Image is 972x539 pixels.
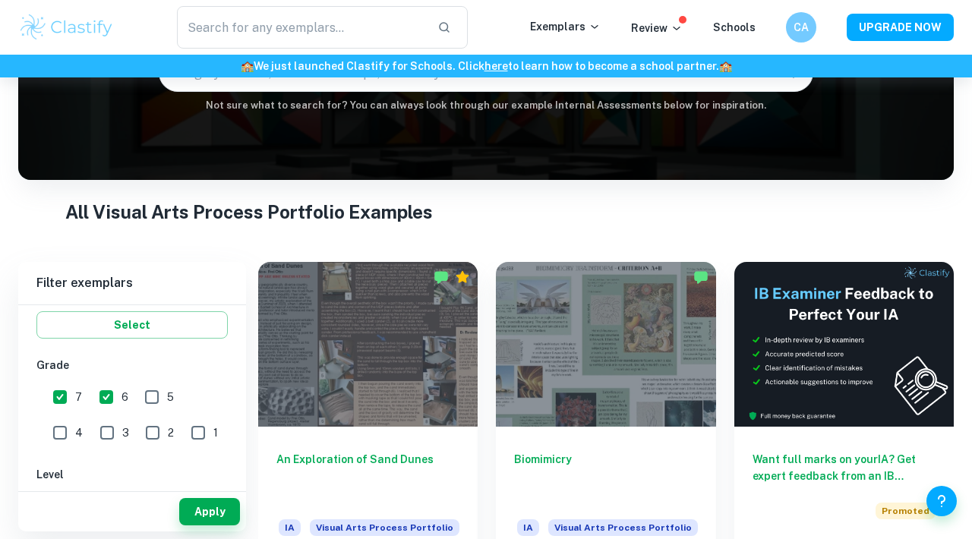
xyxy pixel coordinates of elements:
img: Clastify logo [18,12,115,43]
h6: Filter exemplars [18,262,246,304]
h6: CA [793,19,810,36]
h6: Not sure what to search for? You can always look through our example Internal Assessments below f... [18,98,954,113]
span: Visual Arts Process Portfolio [310,519,459,536]
a: here [484,60,508,72]
button: Apply [179,498,240,525]
input: Search for any exemplars... [177,6,425,49]
p: Review [631,20,683,36]
span: Promoted [876,503,936,519]
a: Schools [713,21,756,33]
span: 2 [168,424,174,441]
span: 3 [122,424,129,441]
button: UPGRADE NOW [847,14,954,41]
h6: An Exploration of Sand Dunes [276,451,459,501]
span: 7 [75,389,82,405]
h6: Grade [36,357,228,374]
img: Marked [434,269,449,285]
img: Marked [693,269,708,285]
h6: Level [36,466,228,483]
span: 4 [75,424,83,441]
button: CA [786,12,816,43]
h6: Biomimicry [514,451,697,501]
span: 6 [121,389,128,405]
span: 5 [167,389,174,405]
span: 🏫 [719,60,732,72]
span: IA [517,519,539,536]
button: Help and Feedback [926,486,957,516]
h6: We just launched Clastify for Schools. Click to learn how to become a school partner. [3,58,969,74]
span: IA [279,519,301,536]
button: Select [36,311,228,339]
span: 1 [213,424,218,441]
span: Visual Arts Process Portfolio [548,519,698,536]
div: Premium [455,269,470,285]
p: Exemplars [530,18,601,35]
span: 🏫 [241,60,254,72]
h1: All Visual Arts Process Portfolio Examples [65,198,907,225]
h6: Want full marks on your IA ? Get expert feedback from an IB examiner! [753,451,936,484]
img: Thumbnail [734,262,954,427]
